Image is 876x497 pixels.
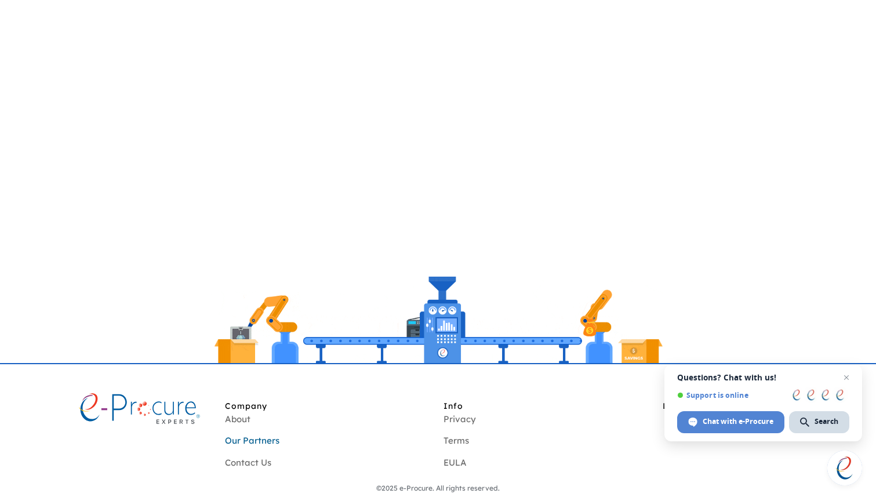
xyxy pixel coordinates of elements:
[211,272,666,363] img: Footer Animation
[225,435,279,446] a: Our Partners
[444,457,467,468] a: EULA
[677,373,849,382] span: Questions? Chat with us!
[789,411,849,433] span: Search
[225,400,432,406] div: Company
[703,416,773,427] span: Chat with e-Procure
[444,435,469,446] a: Terms
[827,451,862,485] a: Open chat
[677,391,784,400] span: Support is online
[225,457,271,468] a: Contact Us
[79,393,200,424] img: logo
[444,413,476,425] a: Privacy
[225,413,250,425] a: About
[677,411,784,433] span: Chat with e-Procure
[663,400,870,406] div: Let's get social
[444,400,651,406] div: Info
[815,416,838,427] span: Search
[376,484,500,492] span: © 2025 e-Procure. All rights reserved.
